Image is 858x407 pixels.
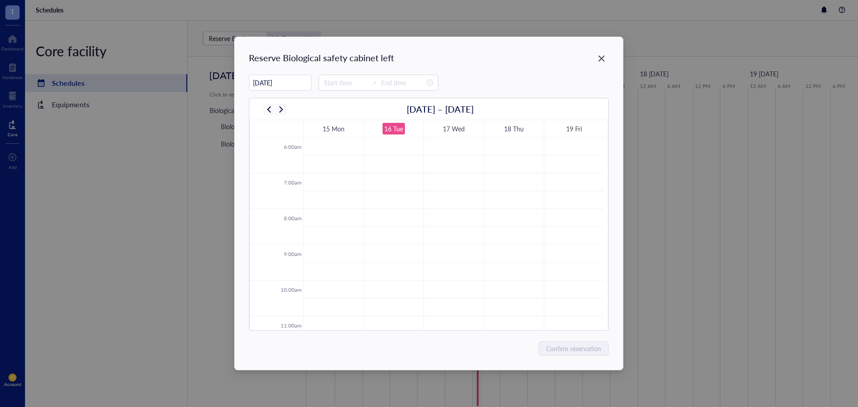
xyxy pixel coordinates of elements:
span: Close [595,53,609,64]
a: September 16, 2025 [383,123,405,134]
div: 10:00am [279,286,303,294]
div: 11:00am [279,322,303,330]
button: Next week [276,104,286,115]
input: Start time [324,78,368,88]
button: Previous week [264,104,274,115]
button: Close [595,51,609,66]
div: Reserve Biological safety cabinet left [249,51,609,64]
a: September 19, 2025 [565,123,584,134]
div: 6:00am [282,143,303,151]
div: 18 Thu [504,124,524,134]
div: 15 Mon [323,124,345,134]
a: September 18, 2025 [502,123,526,134]
div: 16 Tue [384,124,403,134]
div: 19 Fri [567,124,582,134]
div: 8:00am [282,214,303,222]
a: September 15, 2025 [321,123,346,134]
a: September 17, 2025 [441,123,467,134]
div: 9:00am [282,250,303,258]
input: End time [381,78,425,88]
button: Confirm reservation [539,341,609,356]
div: 17 Wed [443,124,465,134]
input: mm/dd/yyyy [249,74,311,91]
div: 7:00am [282,179,303,187]
h2: [DATE] – [DATE] [407,103,474,115]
